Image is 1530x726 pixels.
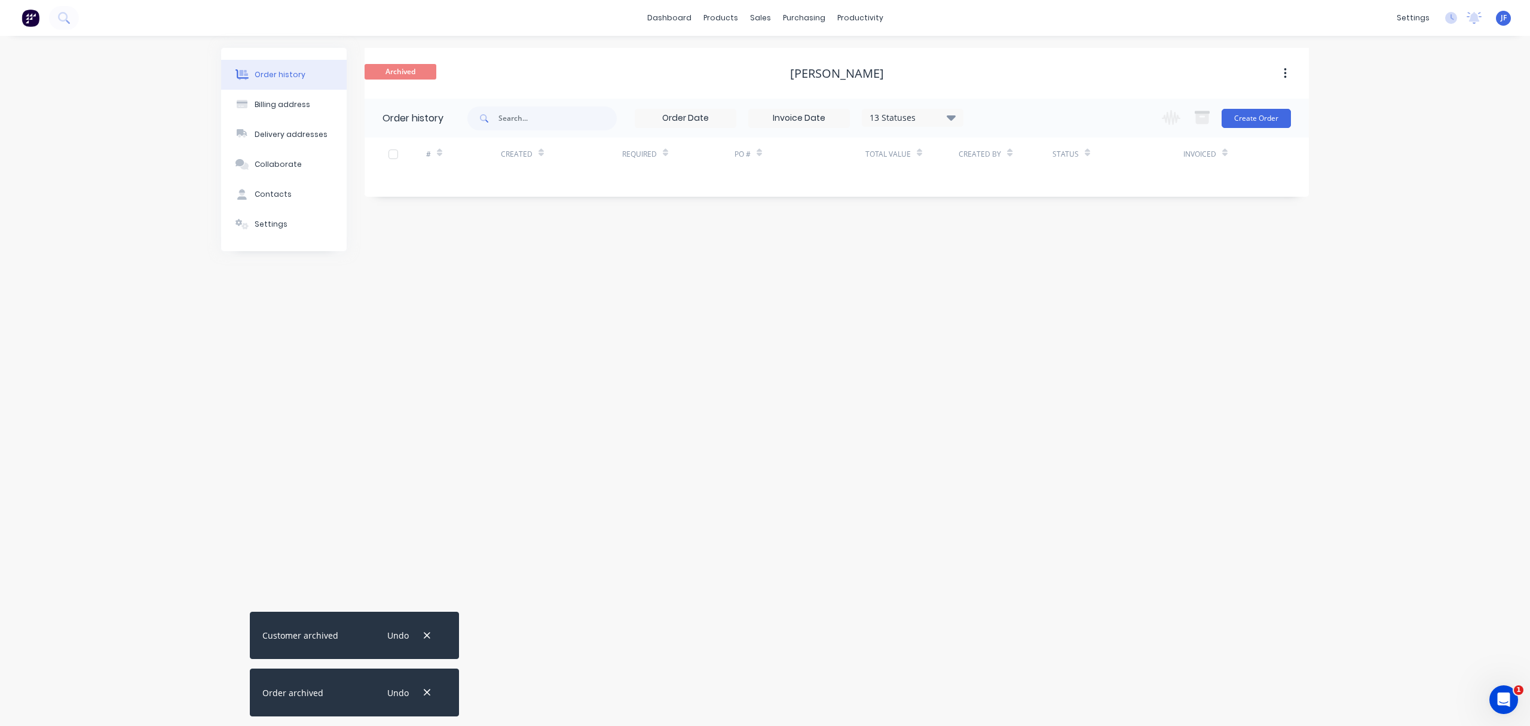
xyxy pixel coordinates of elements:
div: Created By [959,149,1001,160]
div: Invoiced [1183,138,1258,170]
div: Order history [382,111,443,126]
span: 1 [1514,685,1523,695]
input: Order Date [635,109,736,127]
div: # [426,149,431,160]
button: Collaborate [221,150,347,179]
button: Undo [381,685,415,701]
button: Create Order [1222,109,1291,128]
div: Total Value [865,149,911,160]
div: productivity [831,9,889,27]
div: Settings [255,219,287,230]
div: Collaborate [255,159,302,170]
div: Required [622,149,657,160]
div: Total Value [865,138,959,170]
button: Billing address [221,90,347,120]
div: Order history [255,69,305,80]
button: Settings [221,209,347,239]
div: Created [501,149,533,160]
div: Required [622,138,735,170]
div: Delivery addresses [255,129,328,140]
div: # [426,138,501,170]
img: Factory [22,9,39,27]
div: purchasing [777,9,831,27]
input: Invoice Date [749,109,849,127]
button: Contacts [221,179,347,209]
div: Invoiced [1183,149,1216,160]
iframe: Intercom live chat [1489,685,1518,714]
div: PO # [735,149,751,160]
button: Delivery addresses [221,120,347,150]
div: Contacts [255,189,292,200]
div: settings [1391,9,1436,27]
button: Undo [381,627,415,643]
div: [PERSON_NAME] [790,66,884,81]
a: dashboard [641,9,697,27]
button: Order history [221,60,347,90]
div: Created [501,138,622,170]
div: Created By [959,138,1052,170]
div: Customer archived [262,629,338,642]
span: JF [1501,13,1507,23]
div: 13 Statuses [862,111,963,124]
div: Order archived [262,687,323,699]
div: Billing address [255,99,310,110]
div: Status [1052,138,1183,170]
input: Search... [498,106,617,130]
span: Archived [365,64,436,79]
div: PO # [735,138,865,170]
div: products [697,9,744,27]
div: Status [1052,149,1079,160]
div: sales [744,9,777,27]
